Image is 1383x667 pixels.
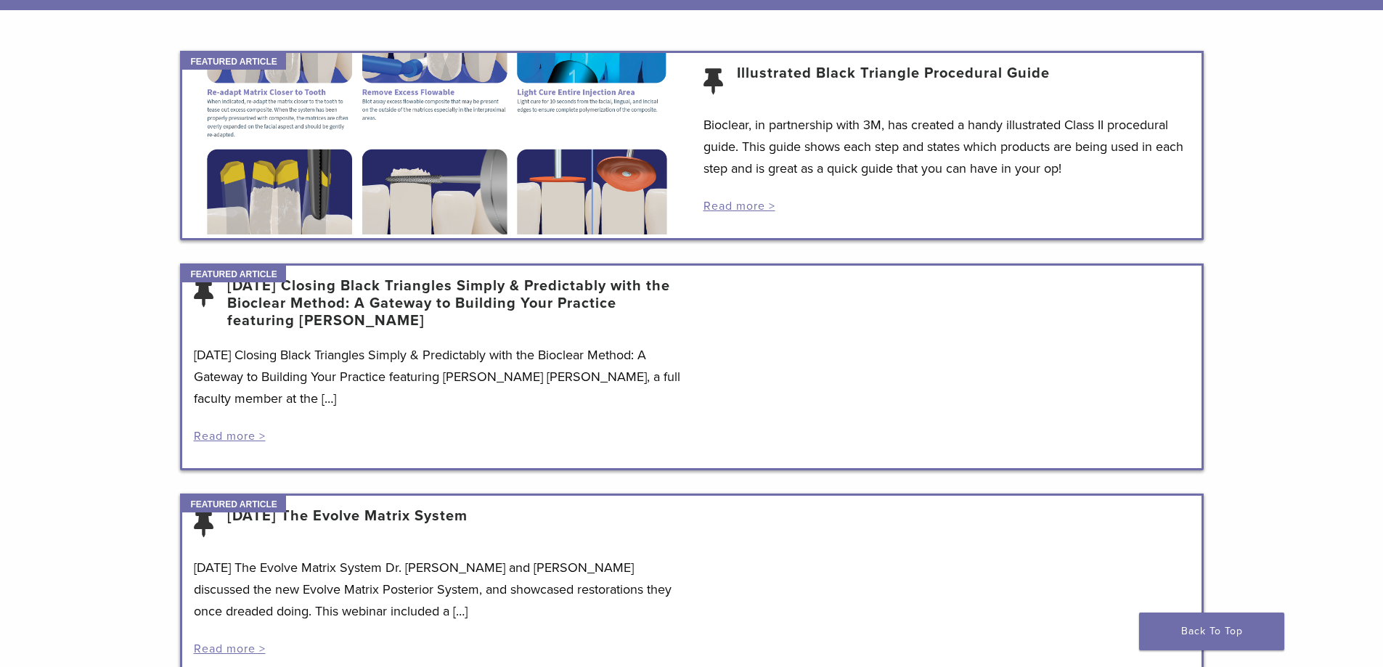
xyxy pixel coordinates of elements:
a: Back To Top [1139,613,1284,650]
a: Illustrated Black Triangle Procedural Guide [737,65,1050,99]
a: Read more > [194,429,266,443]
a: [DATE] Closing Black Triangles Simply & Predictably with the Bioclear Method: A Gateway to Buildi... [227,277,680,330]
a: Read more > [703,199,775,213]
a: Read more > [194,642,266,656]
p: Bioclear, in partnership with 3M, has created a handy illustrated Class II procedural guide. This... [703,114,1190,179]
a: [DATE] The Evolve Matrix System [227,507,468,542]
p: [DATE] The Evolve Matrix System Dr. [PERSON_NAME] and [PERSON_NAME] discussed the new Evolve Matr... [194,557,680,622]
p: [DATE] Closing Black Triangles Simply & Predictably with the Bioclear Method: A Gateway to Buildi... [194,344,680,409]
